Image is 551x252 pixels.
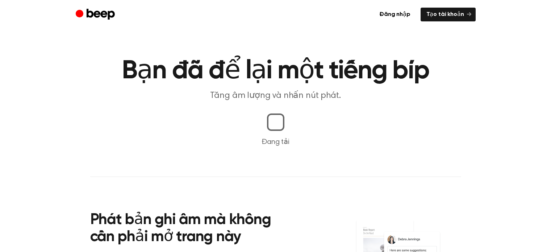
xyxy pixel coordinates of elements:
font: Đăng nhập [379,12,410,17]
font: Tạo tài khoản [426,12,464,17]
font: Bạn đã để lại một tiếng bíp [122,58,429,84]
a: Tiếng bíp [76,8,117,22]
font: Tăng âm lượng và nhấn nút phát. [210,91,341,100]
a: Đăng nhập [373,8,416,21]
font: Đang tải [262,139,289,146]
a: Tạo tài khoản [421,8,476,21]
font: Phát bản ghi âm mà không cần phải mở trang này [90,212,271,245]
